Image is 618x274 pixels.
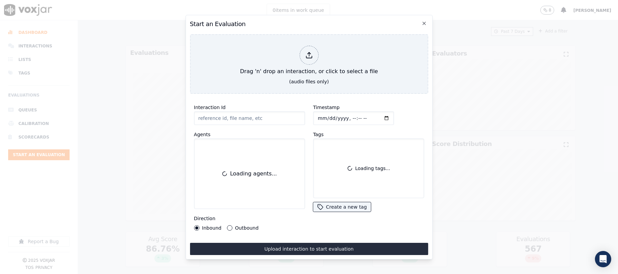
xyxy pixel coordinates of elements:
button: Upload interaction to start evaluation [190,243,428,255]
div: (audio files only) [289,78,329,85]
label: Direction [194,216,215,221]
h2: Start an Evaluation [190,19,428,29]
label: Interaction Id [194,105,225,110]
label: Timestamp [313,105,339,110]
div: Loading tags... [316,142,421,195]
div: Drag 'n' drop an interaction, or click to select a file [237,43,380,78]
div: Open Intercom Messenger [595,251,611,267]
button: Drag 'n' drop an interaction, or click to select a file (audio files only) [190,34,428,94]
div: Loading agents... [198,143,300,205]
label: Agents [194,132,210,137]
input: reference id, file name, etc [194,111,305,125]
label: Inbound [202,226,221,230]
button: Create a new tag [313,202,371,212]
label: Tags [313,132,323,137]
label: Outbound [235,226,258,230]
